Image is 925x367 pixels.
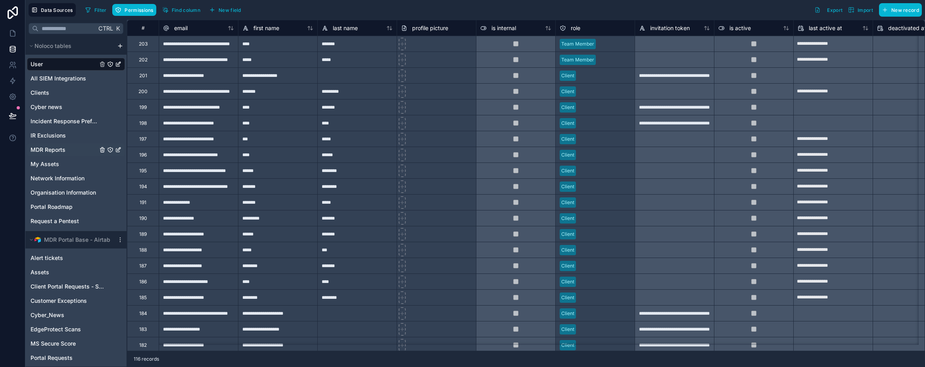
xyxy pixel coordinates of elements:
[139,136,147,142] div: 197
[845,3,876,17] button: Import
[333,24,358,32] span: last name
[139,342,147,348] div: 182
[172,7,200,13] span: Find column
[112,4,159,16] a: Permissions
[561,56,594,63] div: Team Member
[112,4,156,16] button: Permissions
[139,41,148,47] div: 203
[139,279,147,285] div: 186
[253,24,279,32] span: first name
[561,278,574,285] div: Client
[125,7,153,13] span: Permissions
[139,104,147,111] div: 199
[561,120,574,127] div: Client
[139,294,147,301] div: 185
[139,231,147,237] div: 189
[412,24,448,32] span: profile picture
[809,24,842,32] span: last active at
[858,7,873,13] span: Import
[561,294,574,301] div: Client
[561,88,574,95] div: Client
[491,24,516,32] span: is internal
[561,199,574,206] div: Client
[133,25,153,31] div: #
[139,310,147,317] div: 184
[891,7,919,13] span: New record
[561,215,574,222] div: Client
[139,263,147,269] div: 187
[139,215,147,222] div: 190
[561,104,574,111] div: Client
[82,4,109,16] button: Filter
[98,23,114,33] span: Ctrl
[561,342,574,349] div: Client
[650,24,690,32] span: invitation token
[812,3,845,17] button: Export
[561,183,574,190] div: Client
[174,24,188,32] span: email
[41,7,73,13] span: Data Sources
[879,3,922,17] button: New record
[561,262,574,270] div: Client
[729,24,751,32] span: is active
[139,73,147,79] div: 201
[219,7,241,13] span: New field
[561,247,574,254] div: Client
[139,247,147,253] div: 188
[115,26,121,31] span: K
[139,168,147,174] div: 195
[94,7,107,13] span: Filter
[29,3,76,17] button: Data Sources
[138,88,148,95] div: 200
[159,4,203,16] button: Find column
[139,57,148,63] div: 202
[140,199,146,206] div: 191
[206,4,244,16] button: New field
[139,326,147,333] div: 183
[561,310,574,317] div: Client
[827,7,842,13] span: Export
[561,326,574,333] div: Client
[876,3,922,17] a: New record
[561,40,594,48] div: Team Member
[571,24,580,32] span: role
[561,167,574,174] div: Client
[561,72,574,79] div: Client
[139,120,147,126] div: 198
[561,231,574,238] div: Client
[561,151,574,159] div: Client
[134,356,159,362] span: 116 records
[139,152,147,158] div: 196
[139,183,147,190] div: 194
[561,136,574,143] div: Client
